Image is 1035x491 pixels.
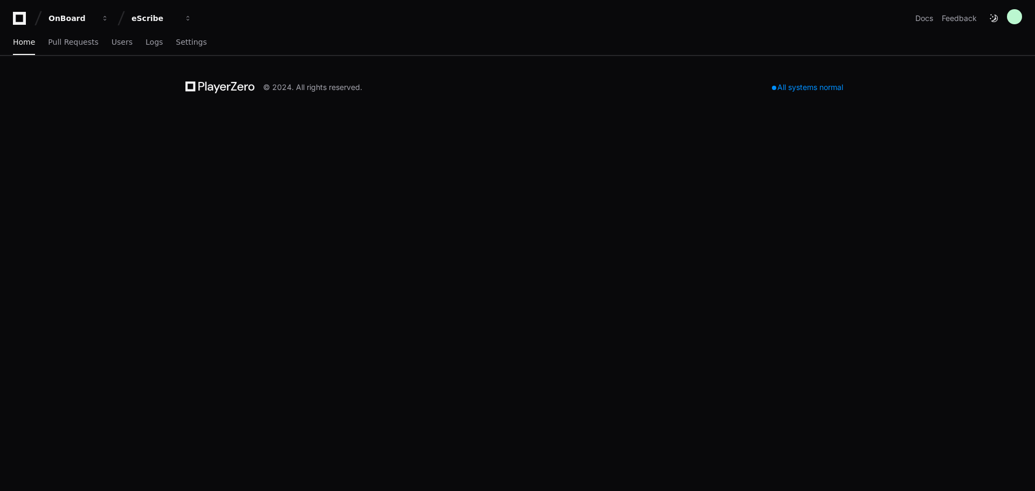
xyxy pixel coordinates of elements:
a: Pull Requests [48,30,98,55]
span: Logs [146,39,163,45]
span: Users [112,39,133,45]
span: Pull Requests [48,39,98,45]
span: Settings [176,39,206,45]
div: eScribe [132,13,178,24]
a: Settings [176,30,206,55]
div: All systems normal [765,80,850,95]
a: Docs [915,13,933,24]
button: eScribe [127,9,196,28]
a: Home [13,30,35,55]
span: Home [13,39,35,45]
button: OnBoard [44,9,113,28]
button: Feedback [942,13,977,24]
a: Users [112,30,133,55]
div: © 2024. All rights reserved. [263,82,362,93]
a: Logs [146,30,163,55]
div: OnBoard [49,13,95,24]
